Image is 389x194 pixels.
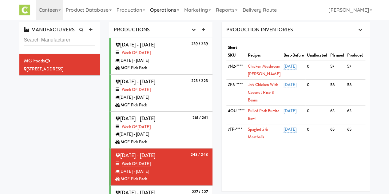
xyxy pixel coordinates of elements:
[305,106,329,124] td: 0
[24,34,96,46] input: Search Manufacturer
[248,126,268,140] a: Spaghetti & Meatballs
[191,78,208,84] b: 223 / 223
[284,108,297,114] a: [DATE]
[284,126,297,133] a: [DATE]
[115,138,208,146] div: MGF Pick Pack
[115,64,208,72] div: MGF Pick Pack
[115,94,208,101] div: [DATE] - [DATE]
[115,57,208,65] div: [DATE] - [DATE]
[115,78,155,85] span: [DATE] - [DATE]
[305,80,329,106] td: 0
[114,26,150,33] span: PRODUCTIONS
[109,38,212,75] li: 239 / 239 [DATE] - [DATE]Week of [DATE][DATE] - [DATE]MGF Pick Pack
[26,66,64,72] span: [STREET_ADDRESS]
[305,61,329,80] td: 0
[115,152,155,159] span: [DATE] - [DATE]
[329,42,346,61] th: Planned
[193,115,208,121] b: 261 / 261
[122,50,150,56] a: Week of [DATE]
[248,108,279,121] a: Pulled Pork Burrito Bowl
[115,101,208,109] div: MGF Pick Pack
[115,115,155,122] span: [DATE] - [DATE]
[284,63,297,69] a: [DATE]
[346,106,365,124] td: 63
[329,80,346,106] td: 58
[19,5,30,15] img: Micromart
[115,175,208,183] div: MGF Pick Pack
[191,152,208,157] b: 243 / 243
[115,41,155,48] span: [DATE] - [DATE]
[226,42,246,61] th: Short SKU
[305,42,329,61] th: Unallocated
[226,26,293,33] span: PRODUCTION INVENTORIES
[248,82,278,103] a: Jerk Chicken with Coconut Rice & Beans
[346,124,365,143] td: 65
[305,124,329,143] td: 0
[346,61,365,80] td: 57
[346,80,365,106] td: 58
[122,161,150,167] a: Week of [DATE]
[329,124,346,143] td: 65
[329,106,346,124] td: 63
[365,80,381,106] td: 7
[19,54,100,75] li: MG Foods[STREET_ADDRESS]
[109,75,212,112] li: 223 / 223 [DATE] - [DATE]Week of [DATE][DATE] - [DATE]MGF Pick Pack
[226,80,381,106] tr: ZF8-****Jerk Chicken with Coconut Rice & Beans[DATE]058587
[191,41,208,47] b: 239 / 239
[365,42,381,61] th: Cooked
[226,124,381,143] tr: 7TP-****Spaghetti & Meatballs[DATE]065658
[24,26,75,33] span: MANUFACTURERS
[122,87,150,93] a: Week of [DATE]
[122,124,150,130] a: Week of [DATE]
[109,148,212,185] li: 243 / 243 [DATE] - [DATE]Week of [DATE][DATE] - [DATE]MGF Pick Pack
[115,168,208,176] div: [DATE] - [DATE]
[109,112,212,148] li: 261 / 261 [DATE] - [DATE]Week of [DATE][DATE] - [DATE]MGF Pick Pack
[329,61,346,80] td: 57
[346,42,365,61] th: Produced
[115,131,208,138] div: [DATE] - [DATE]
[365,61,381,80] td: 5
[246,42,282,61] th: Recipes
[24,57,45,64] span: MG Foods
[226,106,381,124] tr: 4OU-****Pulled Pork Burrito Bowl[DATE]063637
[226,61,381,80] tr: 7N2-****Chicken Mushroom [PERSON_NAME][DATE]057575
[365,124,381,143] td: 8
[365,106,381,124] td: 7
[248,63,280,77] a: Chicken Mushroom [PERSON_NAME]
[284,82,297,88] a: [DATE]
[282,42,305,61] th: Best-Before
